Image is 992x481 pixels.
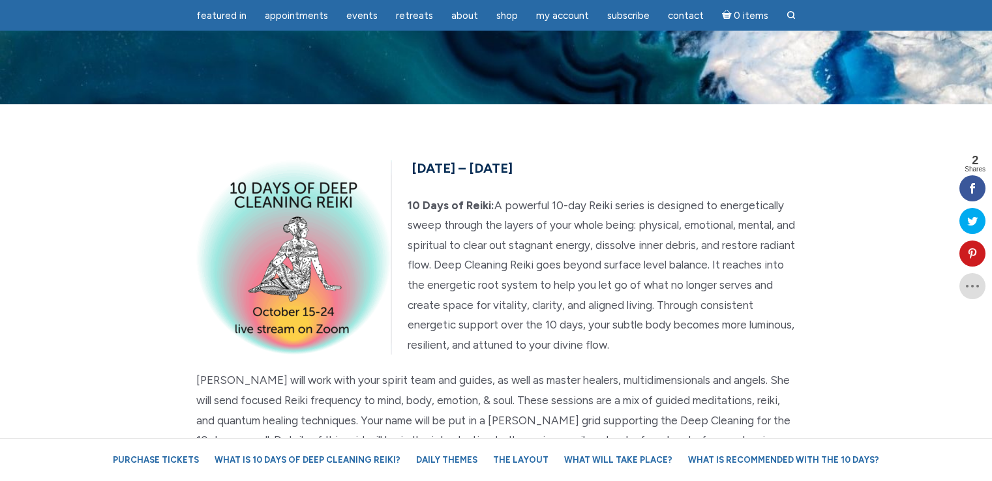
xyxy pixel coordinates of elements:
[488,3,526,29] a: Shop
[443,3,486,29] a: About
[660,3,712,29] a: Contact
[388,3,441,29] a: Retreats
[196,196,796,355] p: A powerful 10-day Reiki series is designed to energetically sweep through the layers of your whol...
[188,3,254,29] a: featured in
[558,448,679,471] a: What will take place?
[496,10,518,22] span: Shop
[410,448,484,471] a: Daily Themes
[734,11,768,21] span: 0 items
[412,160,513,176] span: [DATE] – [DATE]
[396,10,433,22] span: Retreats
[257,3,336,29] a: Appointments
[346,10,378,22] span: Events
[451,10,478,22] span: About
[965,154,985,166] span: 2
[607,10,650,22] span: Subscribe
[265,10,328,22] span: Appointments
[536,10,589,22] span: My Account
[714,2,777,29] a: Cart0 items
[722,10,734,22] i: Cart
[965,166,985,173] span: Shares
[668,10,704,22] span: Contact
[196,370,796,450] p: [PERSON_NAME] will work with your spirit team and guides, as well as master healers, multidimensi...
[599,3,657,29] a: Subscribe
[106,448,205,471] a: Purchase Tickets
[408,199,494,212] strong: 10 Days of Reiki:
[487,448,555,471] a: The Layout
[682,448,886,471] a: What is recommended with the 10 Days?
[338,3,385,29] a: Events
[208,448,407,471] a: What is 10 Days of Deep Cleaning Reiki?
[528,3,597,29] a: My Account
[196,10,247,22] span: featured in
